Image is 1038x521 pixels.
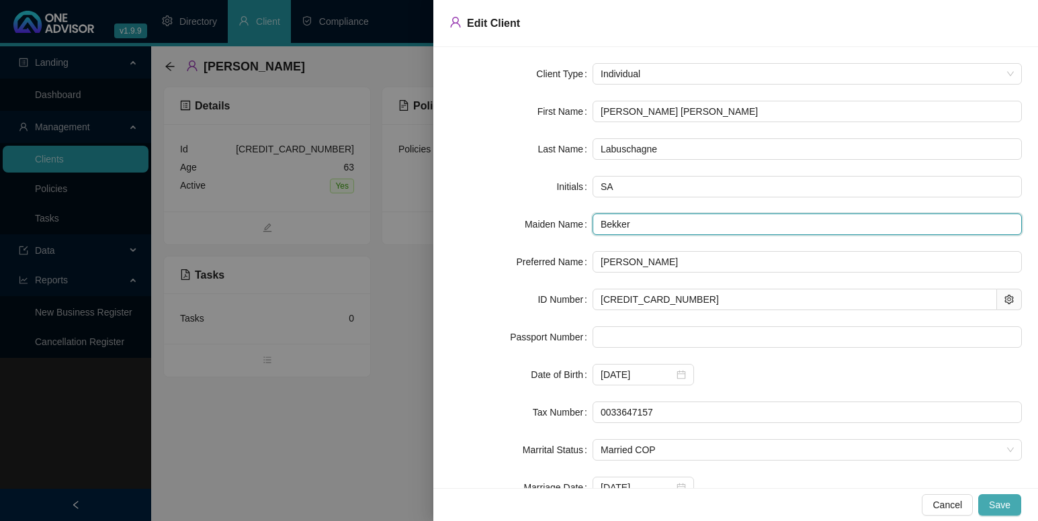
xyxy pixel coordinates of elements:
[922,494,973,516] button: Cancel
[531,364,593,385] label: Date of Birth
[517,251,593,273] label: Preferred Name
[449,16,462,28] span: user
[556,176,593,197] label: Initials
[537,101,593,122] label: First Name
[523,477,593,498] label: Marriage Date
[533,401,593,423] label: Tax Number
[467,17,520,29] span: Edit Client
[523,439,593,461] label: Marrital Status
[537,289,593,310] label: ID Number
[1004,295,1014,304] span: setting
[933,498,962,512] span: Cancel
[989,498,1010,512] span: Save
[537,138,593,160] label: Last Name
[601,440,1014,460] span: Married COP
[601,367,674,382] input: Select date
[536,63,593,85] label: Client Type
[601,480,674,495] input: Select date
[525,214,593,235] label: Maiden Name
[510,326,593,348] label: Passport Number
[978,494,1021,516] button: Save
[601,64,1014,84] span: Individual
